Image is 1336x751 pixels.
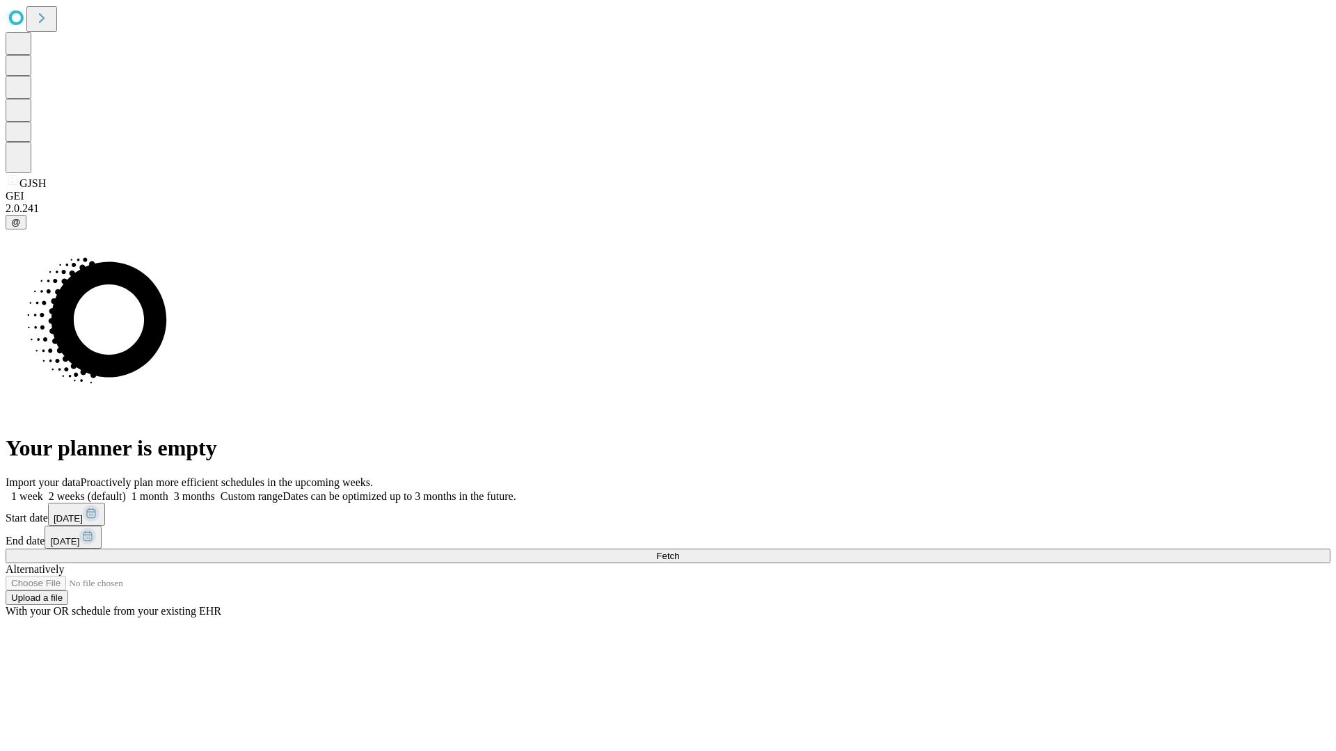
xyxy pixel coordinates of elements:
span: Proactively plan more efficient schedules in the upcoming weeks. [81,476,373,488]
span: 1 month [132,490,168,502]
button: @ [6,215,26,229]
span: Dates can be optimized up to 3 months in the future. [283,490,516,502]
button: [DATE] [45,526,102,549]
span: With your OR schedule from your existing EHR [6,605,221,617]
h1: Your planner is empty [6,435,1330,461]
span: GJSH [19,177,46,189]
span: [DATE] [54,513,83,524]
button: [DATE] [48,503,105,526]
span: @ [11,217,21,227]
span: Alternatively [6,563,64,575]
span: 3 months [174,490,215,502]
span: Import your data [6,476,81,488]
div: 2.0.241 [6,202,1330,215]
span: 1 week [11,490,43,502]
span: Custom range [221,490,283,502]
div: GEI [6,190,1330,202]
div: End date [6,526,1330,549]
button: Fetch [6,549,1330,563]
span: 2 weeks (default) [49,490,126,502]
button: Upload a file [6,590,68,605]
span: [DATE] [50,536,79,547]
span: Fetch [656,551,679,561]
div: Start date [6,503,1330,526]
